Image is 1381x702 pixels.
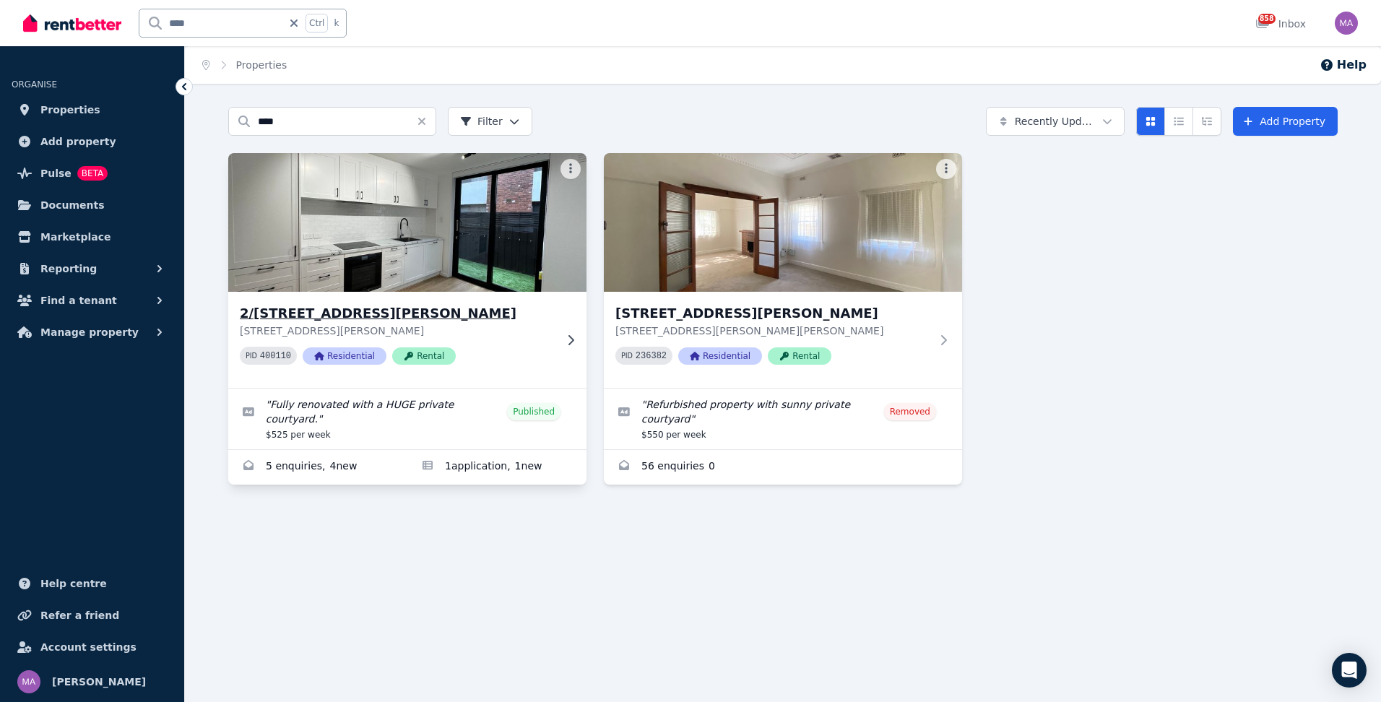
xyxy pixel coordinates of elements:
[1015,114,1096,129] span: Recently Updated
[17,670,40,693] img: Marc Angelone
[1164,107,1193,136] button: Compact list view
[228,153,586,388] a: 2/13-15 Nicholson St, Footscray2/[STREET_ADDRESS][PERSON_NAME][STREET_ADDRESS][PERSON_NAME]PID 40...
[1258,14,1276,24] span: 858
[236,59,287,71] a: Properties
[1320,56,1367,74] button: Help
[40,292,117,309] span: Find a tenant
[12,633,173,662] a: Account settings
[1255,17,1306,31] div: Inbox
[1136,107,1165,136] button: Card view
[40,133,116,150] span: Add property
[40,260,97,277] span: Reporting
[1332,653,1367,688] div: Open Intercom Messenger
[936,159,956,179] button: More options
[615,324,930,338] p: [STREET_ADDRESS][PERSON_NAME][PERSON_NAME]
[40,165,72,182] span: Pulse
[40,101,100,118] span: Properties
[40,196,105,214] span: Documents
[240,303,555,324] h3: 2/[STREET_ADDRESS][PERSON_NAME]
[12,95,173,124] a: Properties
[23,12,121,34] img: RentBetter
[40,607,119,624] span: Refer a friend
[636,351,667,361] code: 236382
[240,324,555,338] p: [STREET_ADDRESS][PERSON_NAME]
[12,569,173,598] a: Help centre
[12,159,173,188] a: PulseBETA
[604,153,962,292] img: 295 Nicholson Street, Seddon
[40,575,107,592] span: Help centre
[604,450,962,485] a: Enquiries for 295 Nicholson Street, Seddon
[40,638,137,656] span: Account settings
[604,389,962,449] a: Edit listing: Refurbished property with sunny private courtyard
[1233,107,1338,136] a: Add Property
[40,228,111,246] span: Marketplace
[604,153,962,388] a: 295 Nicholson Street, Seddon[STREET_ADDRESS][PERSON_NAME][STREET_ADDRESS][PERSON_NAME][PERSON_NAM...
[12,222,173,251] a: Marketplace
[621,352,633,360] small: PID
[12,318,173,347] button: Manage property
[77,166,108,181] span: BETA
[52,673,146,690] span: [PERSON_NAME]
[12,286,173,315] button: Find a tenant
[260,351,291,361] code: 400110
[228,450,407,485] a: Enquiries for 2/13-15 Nicholson St, Footscray
[560,159,581,179] button: More options
[40,324,139,341] span: Manage property
[460,114,503,129] span: Filter
[678,347,762,365] span: Residential
[12,79,57,90] span: ORGANISE
[1136,107,1221,136] div: View options
[12,127,173,156] a: Add property
[334,17,339,29] span: k
[407,450,586,485] a: Applications for 2/13-15 Nicholson St, Footscray
[220,149,596,295] img: 2/13-15 Nicholson St, Footscray
[986,107,1125,136] button: Recently Updated
[228,389,586,449] a: Edit listing: Fully renovated with a HUGE private courtyard.
[12,601,173,630] a: Refer a friend
[768,347,831,365] span: Rental
[1192,107,1221,136] button: Expanded list view
[246,352,257,360] small: PID
[615,303,930,324] h3: [STREET_ADDRESS][PERSON_NAME]
[306,14,328,32] span: Ctrl
[416,107,436,136] button: Clear search
[392,347,456,365] span: Rental
[1335,12,1358,35] img: Marc Angelone
[448,107,532,136] button: Filter
[12,254,173,283] button: Reporting
[12,191,173,220] a: Documents
[303,347,386,365] span: Residential
[185,46,304,84] nav: Breadcrumb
